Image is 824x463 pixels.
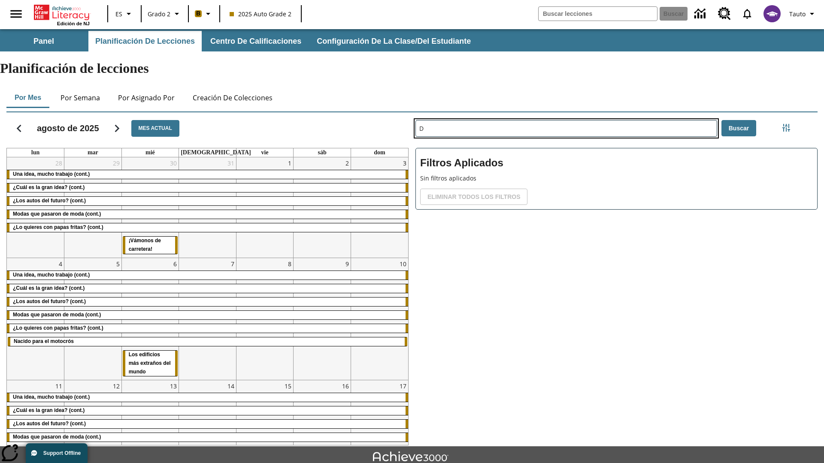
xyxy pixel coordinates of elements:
[43,450,81,456] span: Support Offline
[13,211,101,217] span: Modas que pasaron de moda (cont.)
[230,9,291,18] span: 2025 Auto Grade 2
[14,338,74,344] span: Nacido para el motocrós
[7,183,408,192] div: ¿Cuál es la gran idea? (cont.)
[416,120,717,136] input: Buscar lecciones
[179,258,236,380] td: 7 de agosto de 2025
[34,4,90,21] a: Portada
[226,157,236,169] a: 31 de julio de 2025
[7,223,408,232] div: ¿Lo quieres con papas fritas? (cont.)
[7,311,408,319] div: Modas que pasaron de moda (cont.)
[13,272,90,278] span: Una idea, mucho trabajo (cont.)
[763,5,781,22] img: avatar image
[111,380,121,392] a: 12 de agosto de 2025
[8,337,407,346] div: Nacido para el motocrós
[191,6,217,21] button: Boost El color de la clase es anaranjado claro. Cambiar el color de la clase.
[420,174,813,183] p: Sin filtros aplicados
[121,258,179,380] td: 6 de agosto de 2025
[398,258,408,270] a: 10 de agosto de 2025
[721,120,756,137] button: Buscar
[420,153,813,174] h2: Filtros Aplicados
[310,31,478,51] button: Configuración de la clase/del estudiante
[203,31,308,51] button: Centro de calificaciones
[106,117,128,139] button: Seguir
[7,170,408,179] div: Una idea, mucho trabajo (cont.)
[7,157,64,258] td: 28 de julio de 2025
[196,8,200,19] span: B
[786,6,821,21] button: Perfil/Configuración
[286,258,293,270] a: 8 de agosto de 2025
[13,224,103,230] span: ¿Lo quieres con papas fritas? (cont.)
[148,9,170,18] span: Grado 2
[7,197,408,205] div: ¿Los autos del futuro? (cont.)
[7,298,408,306] div: ¿Los autos del futuro? (cont.)
[259,148,270,157] a: viernes
[34,3,90,26] div: Portada
[7,406,408,415] div: ¿Cuál es la gran idea? (cont.)
[179,148,253,157] a: jueves
[1,31,87,51] button: Panel
[409,109,818,445] div: Buscar
[64,157,122,258] td: 29 de julio de 2025
[168,380,179,392] a: 13 de agosto de 2025
[54,87,107,108] button: Por semana
[13,298,86,304] span: ¿Los autos del futuro? (cont.)
[123,351,178,376] div: Los edificios más extraños del mundo
[144,148,157,157] a: miércoles
[57,258,64,270] a: 4 de agosto de 2025
[736,3,758,25] a: Notificaciones
[7,420,408,428] div: ¿Los autos del futuro? (cont.)
[236,157,294,258] td: 1 de agosto de 2025
[713,2,736,25] a: Centro de recursos, Se abrirá en una pestaña nueva.
[398,380,408,392] a: 17 de agosto de 2025
[7,433,408,442] div: Modas que pasaron de moda (cont.)
[226,380,236,392] a: 14 de agosto de 2025
[7,324,408,333] div: ¿Lo quieres con papas fritas? (cont.)
[351,258,408,380] td: 10 de agosto de 2025
[8,117,30,139] button: Regresar
[64,258,122,380] td: 5 de agosto de 2025
[539,7,657,21] input: Buscar campo
[129,352,171,375] span: Los edificios más extraños del mundo
[229,258,236,270] a: 7 de agosto de 2025
[111,157,121,169] a: 29 de julio de 2025
[415,148,818,210] div: Filtros Aplicados
[372,148,387,157] a: domingo
[340,380,351,392] a: 16 de agosto de 2025
[7,271,408,280] div: Una idea, mucho trabajo (cont.)
[758,3,786,25] button: Escoja un nuevo avatar
[401,157,408,169] a: 3 de agosto de 2025
[294,258,351,380] td: 9 de agosto de 2025
[111,87,182,108] button: Por asignado por
[7,393,408,402] div: Una idea, mucho trabajo (cont.)
[7,258,64,380] td: 4 de agosto de 2025
[344,157,351,169] a: 2 de agosto de 2025
[13,184,85,190] span: ¿Cuál es la gran idea? (cont.)
[316,148,328,157] a: sábado
[30,148,41,157] a: lunes
[129,238,161,252] span: ¡Vámonos de carretera!
[778,119,795,136] button: Menú lateral de filtros
[57,21,90,26] span: Edición de NJ
[131,120,179,137] button: Mes actual
[344,258,351,270] a: 9 de agosto de 2025
[172,258,179,270] a: 6 de agosto de 2025
[3,1,29,27] button: Abrir el menú lateral
[7,284,408,293] div: ¿Cuál es la gran idea? (cont.)
[88,31,202,51] button: Planificación de lecciones
[13,421,86,427] span: ¿Los autos del futuro? (cont.)
[13,394,90,400] span: Una idea, mucho trabajo (cont.)
[236,258,294,380] td: 8 de agosto de 2025
[689,2,713,26] a: Centro de información
[26,443,88,463] button: Support Offline
[13,171,90,177] span: Una idea, mucho trabajo (cont.)
[111,6,138,21] button: Lenguaje: ES, Selecciona un idioma
[168,157,179,169] a: 30 de julio de 2025
[13,407,85,413] span: ¿Cuál es la gran idea? (cont.)
[13,434,101,440] span: Modas que pasaron de moda (cont.)
[351,157,408,258] td: 3 de agosto de 2025
[123,237,178,254] div: ¡Vámonos de carretera!
[54,380,64,392] a: 11 de agosto de 2025
[186,87,279,108] button: Creación de colecciones
[144,6,185,21] button: Grado: Grado 2, Elige un grado
[13,325,103,331] span: ¿Lo quieres con papas fritas? (cont.)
